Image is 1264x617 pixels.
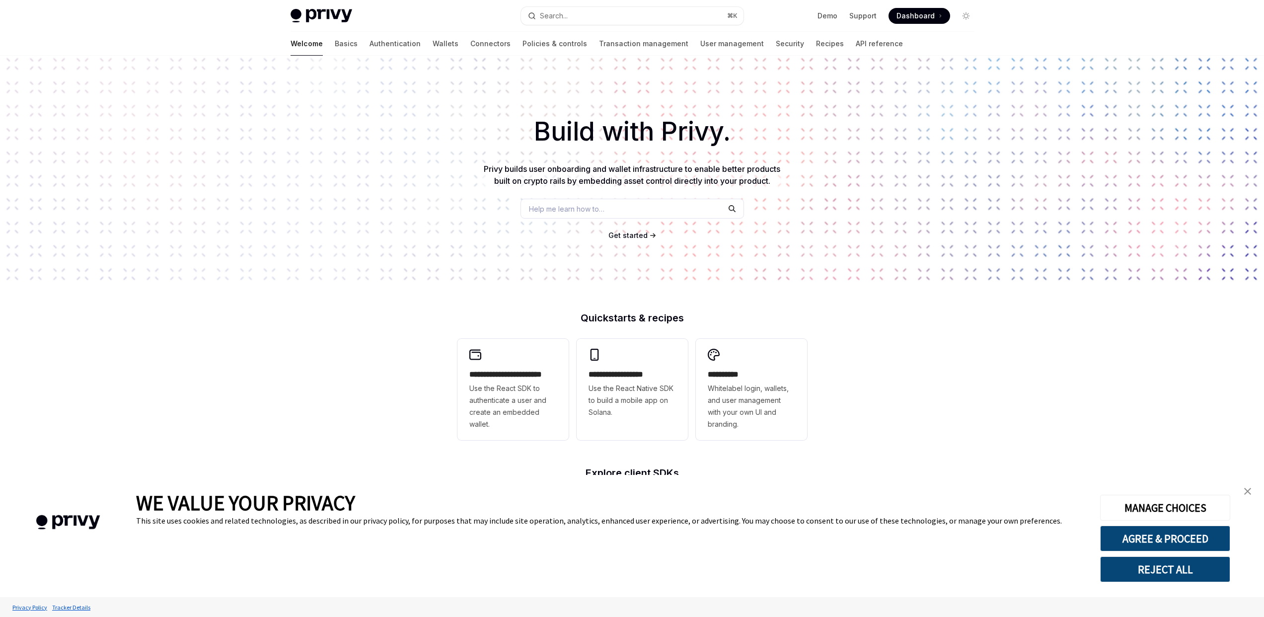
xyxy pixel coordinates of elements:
a: User management [700,32,764,56]
h2: Explore client SDKs [457,468,807,478]
a: Authentication [370,32,421,56]
img: company logo [15,501,121,544]
a: Welcome [291,32,323,56]
a: **** *****Whitelabel login, wallets, and user management with your own UI and branding. [696,339,807,440]
a: Tracker Details [50,599,93,616]
span: Use the React SDK to authenticate a user and create an embedded wallet. [469,383,557,430]
a: Security [776,32,804,56]
button: AGREE & PROCEED [1100,526,1230,551]
a: Transaction management [599,32,688,56]
a: Get started [608,231,648,240]
a: Wallets [433,32,458,56]
a: Basics [335,32,358,56]
img: light logo [291,9,352,23]
button: MANAGE CHOICES [1100,495,1230,521]
a: API reference [856,32,903,56]
button: REJECT ALL [1100,556,1230,582]
a: Support [849,11,877,21]
span: Help me learn how to… [529,204,604,214]
span: WE VALUE YOUR PRIVACY [136,490,355,516]
a: close banner [1238,481,1258,501]
div: This site uses cookies and related technologies, as described in our privacy policy, for purposes... [136,516,1085,526]
h2: Quickstarts & recipes [457,313,807,323]
button: Toggle dark mode [958,8,974,24]
a: Demo [818,11,837,21]
span: Whitelabel login, wallets, and user management with your own UI and branding. [708,383,795,430]
span: ⌘ K [727,12,738,20]
span: Use the React Native SDK to build a mobile app on Solana. [589,383,676,418]
button: Open search [521,7,744,25]
h1: Build with Privy. [16,112,1248,151]
a: Connectors [470,32,511,56]
a: Recipes [816,32,844,56]
a: **** **** **** ***Use the React Native SDK to build a mobile app on Solana. [577,339,688,440]
img: close banner [1244,488,1251,495]
span: Get started [608,231,648,239]
a: Dashboard [889,8,950,24]
a: Policies & controls [522,32,587,56]
a: Privacy Policy [10,599,50,616]
div: Search... [540,10,568,22]
span: Dashboard [896,11,935,21]
span: Privy builds user onboarding and wallet infrastructure to enable better products built on crypto ... [484,164,780,186]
